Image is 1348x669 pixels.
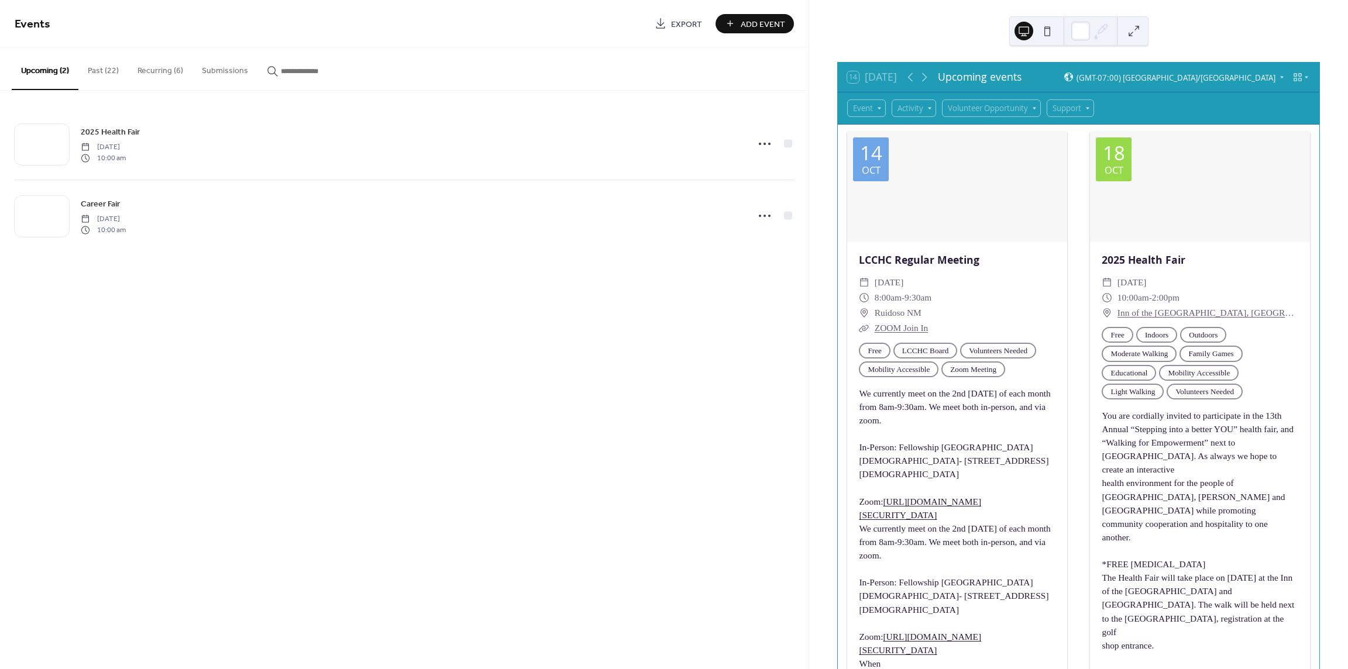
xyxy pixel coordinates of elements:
span: Career Fair [81,198,120,211]
span: Ruidoso NM [875,305,921,320]
span: 10:00am [1117,290,1149,305]
div: 18 [1103,143,1125,163]
span: - [902,290,905,305]
div: ​ [859,290,869,305]
a: [URL][DOMAIN_NAME][SECURITY_DATA] [859,632,981,655]
span: [DATE] [81,142,126,153]
div: ​ [1102,290,1112,305]
a: [URL][DOMAIN_NAME][SECURITY_DATA] [859,496,981,520]
span: Add Event [741,18,785,30]
a: Inn of the [GEOGRAPHIC_DATA], [GEOGRAPHIC_DATA], [GEOGRAPHIC_DATA] [1117,305,1298,320]
div: ​ [859,320,869,336]
div: ​ [859,275,869,290]
a: LCCHC Regular Meeting [859,253,979,267]
div: Oct [862,165,881,175]
span: [DATE] [81,214,126,225]
button: Recurring (6) [128,47,192,89]
div: Oct [1105,165,1123,175]
button: Submissions [192,47,257,89]
span: - [1149,290,1152,305]
span: 8:00am [875,290,902,305]
span: 2:00pm [1152,290,1179,305]
div: 2025 Health Fair [1090,253,1310,268]
span: 2025 Health Fair [81,126,140,139]
a: Career Fair [81,197,120,211]
span: Export [671,18,702,30]
button: Past (22) [78,47,128,89]
button: Upcoming (2) [12,47,78,90]
div: ​ [1102,275,1112,290]
span: (GMT-07:00) [GEOGRAPHIC_DATA]/[GEOGRAPHIC_DATA] [1077,74,1275,81]
div: 14 [860,143,882,163]
span: Events [15,13,50,36]
div: ​ [859,305,869,320]
div: Upcoming events [938,70,1022,85]
a: ZOOM Join In [875,323,929,333]
span: 10:00 am [81,153,126,163]
span: [DATE] [875,275,904,290]
span: 10:00 am [81,225,126,235]
div: ​ [1102,305,1112,320]
a: Export [646,14,711,33]
a: 2025 Health Fair [81,125,140,139]
span: 9:30am [905,290,931,305]
span: [DATE] [1117,275,1147,290]
button: Add Event [716,14,794,33]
